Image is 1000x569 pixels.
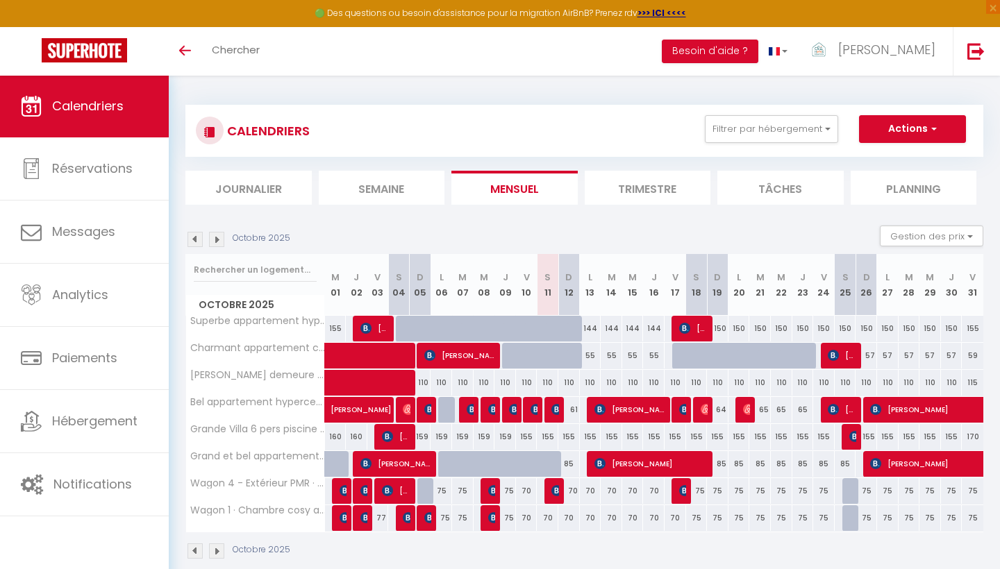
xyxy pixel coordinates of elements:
[431,505,452,531] div: 75
[346,424,367,450] div: 160
[558,424,580,450] div: 155
[941,370,962,396] div: 110
[835,451,856,477] div: 85
[863,271,870,284] abbr: D
[325,424,347,450] div: 160
[842,271,849,284] abbr: S
[679,315,708,341] span: [PERSON_NAME]
[643,478,665,504] div: 70
[643,254,665,316] th: 16
[749,370,771,396] div: 110
[771,254,792,316] th: 22
[877,343,899,368] div: 57
[737,271,741,284] abbr: L
[233,543,290,557] p: Octobre 2025
[594,450,709,477] span: [PERSON_NAME]
[962,254,983,316] th: 31
[558,505,580,531] div: 70
[749,451,771,477] div: 85
[856,370,877,396] div: 110
[877,424,899,450] div: 155
[792,254,814,316] th: 23
[877,478,899,504] div: 75
[849,423,856,450] span: [PERSON_NAME]
[962,343,983,368] div: 59
[707,478,728,504] div: 75
[941,424,962,450] div: 155
[474,370,495,396] div: 110
[728,451,750,477] div: 85
[212,42,260,57] span: Chercher
[771,478,792,504] div: 75
[565,271,572,284] abbr: D
[488,477,495,504] span: [PERSON_NAME]
[601,424,622,450] div: 155
[792,397,814,423] div: 65
[828,342,856,368] span: [PERSON_NAME]
[353,271,359,284] abbr: J
[838,41,935,58] span: [PERSON_NAME]
[643,316,665,341] div: 144
[899,316,920,341] div: 150
[558,451,580,477] div: 85
[452,424,474,450] div: 159
[452,478,474,504] div: 75
[941,478,962,504] div: 75
[544,271,551,284] abbr: S
[969,271,976,284] abbr: V
[686,478,708,504] div: 75
[558,478,580,504] div: 70
[856,478,877,504] div: 75
[962,478,983,504] div: 75
[665,370,686,396] div: 110
[360,504,367,531] span: [PERSON_NAME]
[749,424,771,450] div: 155
[919,316,941,341] div: 150
[808,40,829,60] img: ...
[926,271,934,284] abbr: M
[899,254,920,316] th: 28
[516,254,537,316] th: 10
[798,27,953,76] a: ... [PERSON_NAME]
[856,505,877,531] div: 75
[188,505,327,516] span: Wagon 1 · Chambre cosy au cœur d’une ancienne [GEOGRAPHIC_DATA]
[637,7,686,19] a: >>> ICI <<<<
[717,171,844,205] li: Tâches
[622,254,644,316] th: 15
[340,504,347,531] span: [PERSON_NAME]
[188,451,327,461] span: Grand et bel appartement 6 personnes
[53,475,132,493] span: Notifications
[601,343,622,368] div: 55
[777,271,785,284] abbr: M
[919,254,941,316] th: 29
[588,271,592,284] abbr: L
[188,370,327,380] span: [PERSON_NAME] demeure au coeur des Ménafauries
[622,424,644,450] div: 155
[714,271,721,284] abbr: D
[410,424,431,450] div: 159
[551,396,558,423] span: [PERSON_NAME]
[622,370,644,396] div: 110
[580,505,601,531] div: 70
[480,271,488,284] abbr: M
[792,478,814,504] div: 75
[919,424,941,450] div: 155
[233,232,290,245] p: Octobre 2025
[771,424,792,450] div: 155
[52,412,137,430] span: Hébergement
[188,424,327,434] span: Grande Villa 6 pers piscine et cadre verdoyant
[728,370,750,396] div: 110
[494,478,516,504] div: 75
[558,370,580,396] div: 110
[792,424,814,450] div: 155
[531,396,537,423] span: [PERSON_NAME]
[325,397,347,423] a: [PERSON_NAME]
[503,271,508,284] abbr: J
[374,271,381,284] abbr: V
[628,271,637,284] abbr: M
[431,478,452,504] div: 75
[835,370,856,396] div: 110
[622,478,644,504] div: 70
[880,226,983,246] button: Gestion des prix
[813,370,835,396] div: 110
